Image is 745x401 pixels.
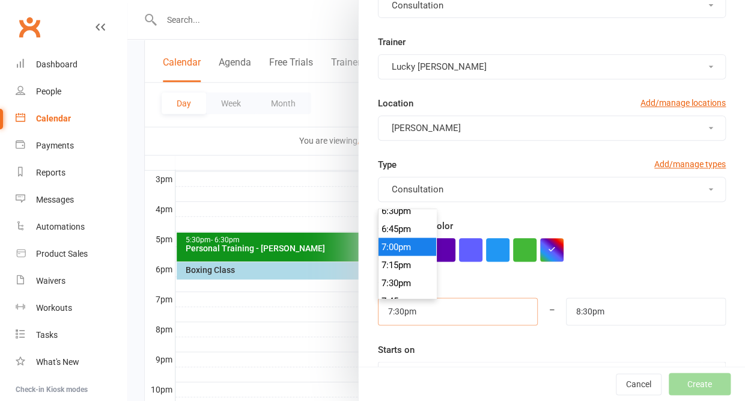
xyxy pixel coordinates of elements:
div: Product Sales [36,249,88,259]
a: Workouts [16,295,127,322]
li: 6:30pm [379,201,436,219]
div: What's New [36,357,79,367]
span: Consultation [392,184,443,195]
label: Type [378,158,397,172]
a: Clubworx [14,12,44,42]
a: Add/manage locations [640,96,726,109]
a: What's New [16,349,127,376]
a: People [16,78,127,105]
button: [PERSON_NAME] [378,115,726,141]
div: Waivers [36,276,65,286]
li: 6:45pm [379,219,436,237]
button: Lucky [PERSON_NAME] [378,54,726,79]
a: Payments [16,132,127,159]
div: Automations [36,222,85,231]
li: 7:30pm [379,274,436,292]
a: Reports [16,159,127,186]
div: Tasks [36,330,58,340]
a: Product Sales [16,240,127,268]
a: Waivers [16,268,127,295]
div: People [36,87,61,96]
label: Trainer [378,35,406,49]
a: Dashboard [16,51,127,78]
span: [PERSON_NAME] [392,123,461,133]
label: Starts on [378,342,415,357]
div: – [537,298,567,325]
a: Messages [16,186,127,213]
div: Calendar [36,114,71,123]
a: Calendar [16,105,127,132]
a: Add/manage types [654,158,726,171]
li: 7:15pm [379,256,436,274]
div: Workouts [36,303,72,313]
button: Consultation [378,177,726,202]
a: Automations [16,213,127,240]
button: Cancel [616,373,661,395]
label: Location [378,96,413,111]
div: Reports [36,168,65,177]
li: 7:00pm [379,237,436,256]
a: Tasks [16,322,127,349]
div: Messages [36,195,74,204]
div: Payments [36,141,74,150]
span: Lucky [PERSON_NAME] [392,61,487,72]
div: Dashboard [36,60,78,69]
li: 7:45pm [379,292,436,310]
